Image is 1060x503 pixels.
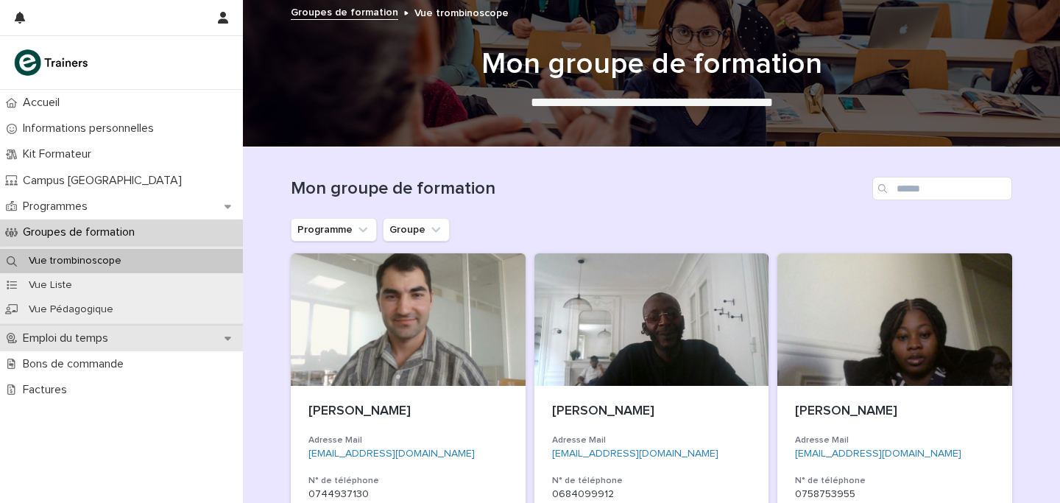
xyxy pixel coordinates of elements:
h3: Adresse Mail [308,435,508,446]
p: Emploi du temps [17,331,120,345]
img: K0CqGN7SDeD6s4JG8KQk [12,48,93,77]
button: Programme [291,218,377,242]
p: 0758753955 [795,488,994,501]
p: 0684099912 [552,488,752,501]
p: Programmes [17,200,99,214]
p: [PERSON_NAME] [552,404,752,420]
p: Campus [GEOGRAPHIC_DATA] [17,174,194,188]
p: Bons de commande [17,357,135,371]
p: [PERSON_NAME] [308,404,508,420]
button: Groupe [383,218,450,242]
p: Vue trombinoscope [414,4,509,20]
h3: N° de téléphone [308,475,508,487]
h1: Mon groupe de formation [291,178,866,200]
p: Vue trombinoscope [17,255,133,267]
p: Vue Liste [17,279,84,292]
h3: Adresse Mail [795,435,994,446]
input: Search [872,177,1012,200]
p: 0744937130 [308,488,508,501]
h3: Adresse Mail [552,435,752,446]
h3: N° de téléphone [552,475,752,487]
p: Accueil [17,96,71,110]
p: Kit Formateur [17,147,103,161]
a: [EMAIL_ADDRESS][DOMAIN_NAME] [795,449,961,459]
p: Vue Pédagogique [17,303,125,316]
h1: Mon groupe de formation [291,46,1012,82]
a: [EMAIL_ADDRESS][DOMAIN_NAME] [552,449,718,459]
p: Groupes de formation [17,225,146,239]
a: [EMAIL_ADDRESS][DOMAIN_NAME] [308,449,475,459]
p: [PERSON_NAME] [795,404,994,420]
p: Informations personnelles [17,122,166,136]
h3: N° de téléphone [795,475,994,487]
a: Groupes de formation [291,3,398,20]
p: Factures [17,383,79,397]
